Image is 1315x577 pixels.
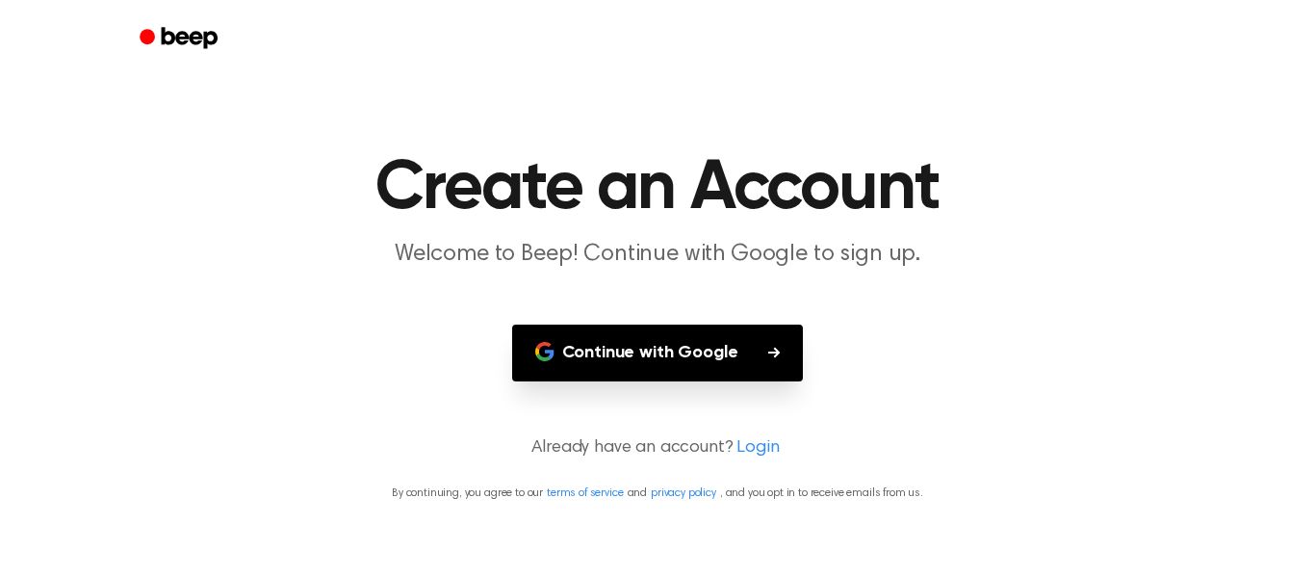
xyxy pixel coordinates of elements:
[23,485,1292,502] p: By continuing, you agree to our and , and you opt in to receive emails from us.
[288,239,1027,271] p: Welcome to Beep! Continue with Google to sign up.
[165,154,1150,223] h1: Create an Account
[547,487,623,499] a: terms of service
[512,325,804,381] button: Continue with Google
[23,435,1292,461] p: Already have an account?
[736,435,779,461] a: Login
[651,487,716,499] a: privacy policy
[126,20,235,58] a: Beep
